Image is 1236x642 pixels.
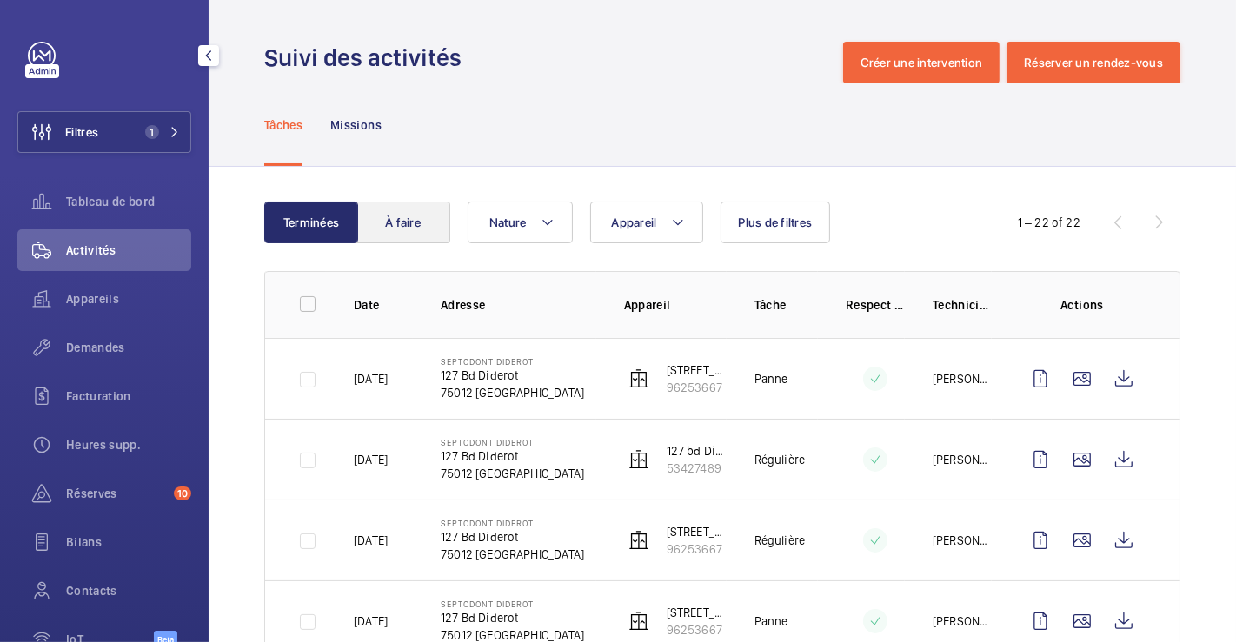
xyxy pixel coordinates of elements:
[441,437,584,447] p: Septodont DIDEROT
[754,532,806,549] p: Régulière
[489,215,527,229] span: Nature
[66,193,191,210] span: Tableau de bord
[66,485,167,502] span: Réserves
[441,609,584,626] p: 127 Bd Diderot
[354,532,388,549] p: [DATE]
[933,612,992,630] p: [PERSON_NAME]
[667,540,727,558] p: 96253667
[66,290,191,308] span: Appareils
[441,599,584,609] p: Septodont DIDEROT
[66,242,191,259] span: Activités
[667,460,727,477] p: 53427489
[667,442,727,460] p: 127 bd Diderot
[843,42,1000,83] button: Créer une intervention
[1020,296,1145,314] p: Actions
[441,465,584,482] p: 75012 [GEOGRAPHIC_DATA]
[590,202,703,243] button: Appareil
[330,116,382,134] p: Missions
[667,621,727,639] p: 96253667
[66,582,191,599] span: Contacts
[356,202,450,243] button: À faire
[264,116,302,134] p: Tâches
[628,530,649,551] img: elevator.svg
[1018,214,1080,231] div: 1 – 22 of 22
[441,296,596,314] p: Adresse
[441,528,584,546] p: 127 Bd Diderot
[66,436,191,453] span: Heures supp.
[846,296,905,314] p: Respect délai
[933,296,992,314] p: Technicien
[933,451,992,468] p: [PERSON_NAME]
[441,356,584,367] p: Septodont DIDEROT
[174,486,191,500] span: 10
[264,202,358,243] button: Terminées
[441,546,584,563] p: 75012 [GEOGRAPHIC_DATA]
[667,523,727,540] p: [STREET_ADDRESS]
[1007,42,1180,83] button: Réserver un rendez-vous
[264,42,472,74] h1: Suivi des activités
[441,518,584,528] p: Septodont DIDEROT
[441,367,584,384] p: 127 Bd Diderot
[65,123,98,141] span: Filtres
[66,533,191,551] span: Bilans
[17,111,191,153] button: Filtres1
[754,451,806,468] p: Régulière
[628,368,649,389] img: elevator.svg
[441,384,584,401] p: 75012 [GEOGRAPHIC_DATA]
[624,296,727,314] p: Appareil
[667,379,727,396] p: 96253667
[468,202,573,243] button: Nature
[66,339,191,356] span: Demandes
[667,361,727,379] p: [STREET_ADDRESS]
[354,296,413,314] p: Date
[441,447,584,465] p: 127 Bd Diderot
[754,612,788,630] p: Panne
[721,202,831,243] button: Plus de filtres
[145,125,159,139] span: 1
[612,215,657,229] span: Appareil
[933,370,992,387] p: [PERSON_NAME]
[933,532,992,549] p: [PERSON_NAME]
[754,296,818,314] p: Tâche
[354,451,388,468] p: [DATE]
[754,370,788,387] p: Panne
[354,612,388,630] p: [DATE]
[739,215,813,229] span: Plus de filtres
[354,370,388,387] p: [DATE]
[66,387,191,405] span: Facturation
[667,604,727,621] p: [STREET_ADDRESS]
[628,449,649,470] img: elevator.svg
[628,611,649,632] img: elevator.svg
